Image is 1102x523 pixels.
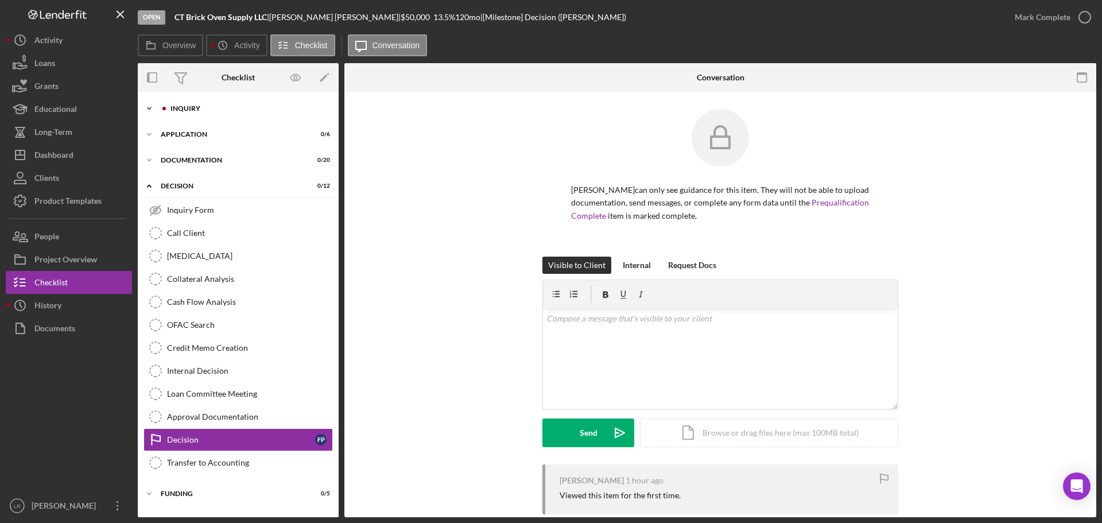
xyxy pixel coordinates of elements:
[167,412,332,421] div: Approval Documentation
[174,13,269,22] div: |
[34,317,75,343] div: Documents
[662,257,722,274] button: Request Docs
[162,41,196,50] label: Overview
[34,98,77,123] div: Educational
[6,52,132,75] button: Loans
[14,503,21,509] text: LR
[143,313,333,336] a: OFAC Search
[34,52,55,78] div: Loans
[143,382,333,405] a: Loan Committee Meeting
[6,294,132,317] a: History
[560,491,681,500] div: Viewed this item for the first time.
[29,494,103,520] div: [PERSON_NAME]
[626,476,663,485] time: 2025-09-03 19:03
[167,251,332,261] div: [MEDICAL_DATA]
[34,248,97,274] div: Project Overview
[372,41,420,50] label: Conversation
[167,228,332,238] div: Call Client
[571,184,870,222] p: [PERSON_NAME] can only see guidance for this item. They will not be able to upload documentation,...
[170,105,324,112] div: Inquiry
[1015,6,1070,29] div: Mark Complete
[455,13,480,22] div: 120 mo
[143,359,333,382] a: Internal Decision
[1003,6,1096,29] button: Mark Complete
[1063,472,1091,500] div: Open Intercom Messenger
[174,12,267,22] b: CT Brick Oven Supply LLC
[167,458,332,467] div: Transfer to Accounting
[138,10,165,25] div: Open
[167,435,315,444] div: Decision
[222,73,255,82] div: Checklist
[617,257,657,274] button: Internal
[309,157,330,164] div: 0 / 20
[309,516,330,523] div: 0 / 3
[580,419,597,447] div: Send
[234,41,259,50] label: Activity
[309,131,330,138] div: 0 / 6
[143,428,333,451] a: DecisionFP
[6,248,132,271] button: Project Overview
[560,476,624,485] div: [PERSON_NAME]
[34,189,102,215] div: Product Templates
[143,245,333,268] a: [MEDICAL_DATA]
[6,189,132,212] button: Product Templates
[348,34,428,56] button: Conversation
[34,294,61,320] div: History
[161,157,301,164] div: Documentation
[161,131,301,138] div: Application
[571,197,869,220] a: Prequalification Complete
[269,13,401,22] div: [PERSON_NAME] [PERSON_NAME] |
[34,75,59,100] div: Grants
[161,516,301,523] div: Wrap up
[167,274,332,284] div: Collateral Analysis
[6,166,132,189] button: Clients
[295,41,328,50] label: Checklist
[623,257,651,274] div: Internal
[143,290,333,313] a: Cash Flow Analysis
[34,225,59,251] div: People
[309,490,330,497] div: 0 / 5
[6,271,132,294] button: Checklist
[315,434,327,445] div: F P
[161,490,301,497] div: Funding
[167,389,332,398] div: Loan Committee Meeting
[6,144,132,166] button: Dashboard
[34,121,72,146] div: Long-Term
[143,405,333,428] a: Approval Documentation
[401,12,430,22] span: $50,000
[542,419,634,447] button: Send
[167,297,332,307] div: Cash Flow Analysis
[6,225,132,248] button: People
[433,13,455,22] div: 13.5 %
[206,34,267,56] button: Activity
[167,343,332,352] div: Credit Memo Creation
[34,144,73,169] div: Dashboard
[34,166,59,192] div: Clients
[542,257,611,274] button: Visible to Client
[6,29,132,52] button: Activity
[480,13,626,22] div: | [Milestone] Decision ([PERSON_NAME])
[270,34,335,56] button: Checklist
[6,75,132,98] button: Grants
[143,451,333,474] a: Transfer to Accounting
[34,271,68,297] div: Checklist
[6,98,132,121] button: Educational
[668,257,716,274] div: Request Docs
[6,317,132,340] button: Documents
[143,268,333,290] a: Collateral Analysis
[6,121,132,144] button: Long-Term
[143,199,333,222] a: Inquiry Form
[167,320,332,330] div: OFAC Search
[161,183,301,189] div: Decision
[143,336,333,359] a: Credit Memo Creation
